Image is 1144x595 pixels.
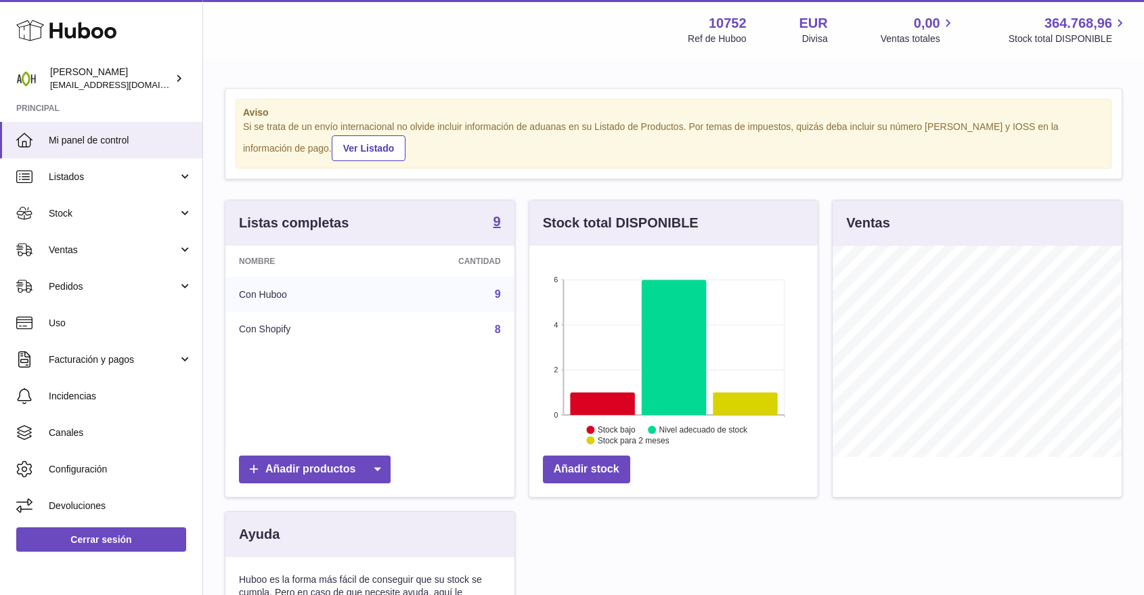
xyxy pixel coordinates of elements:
a: 0,00 Ventas totales [881,14,956,45]
text: Nivel adecuado de stock [659,425,749,435]
div: Si se trata de un envío internacional no olvide incluir información de aduanas en su Listado de P... [243,120,1104,161]
th: Nombre [225,246,379,277]
span: [EMAIL_ADDRESS][DOMAIN_NAME] [50,79,199,90]
span: Devoluciones [49,500,192,512]
span: Incidencias [49,390,192,403]
img: info@adaptohealue.com [16,68,37,89]
a: 8 [495,324,501,335]
a: 9 [493,215,501,231]
td: Con Shopify [225,312,379,347]
span: Uso [49,317,192,330]
div: Ref de Huboo [688,32,746,45]
td: Con Huboo [225,277,379,312]
a: Añadir productos [239,456,391,483]
a: 9 [495,288,501,300]
span: 364.768,96 [1044,14,1112,32]
span: Stock [49,207,178,220]
text: Stock para 2 meses [598,436,669,445]
span: Configuración [49,463,192,476]
text: Stock bajo [598,425,636,435]
text: 0 [554,411,558,419]
div: [PERSON_NAME] [50,66,172,91]
h3: Listas completas [239,214,349,232]
div: Divisa [802,32,828,45]
text: 2 [554,366,558,374]
strong: 10752 [709,14,747,32]
strong: Aviso [243,106,1104,119]
a: Ver Listado [332,135,405,161]
a: Cerrar sesión [16,527,186,552]
span: Mi panel de control [49,134,192,147]
strong: EUR [799,14,828,32]
span: Ventas [49,244,178,257]
span: Canales [49,426,192,439]
h3: Ventas [846,214,889,232]
span: Stock total DISPONIBLE [1009,32,1128,45]
span: Facturación y pagos [49,353,178,366]
span: Ventas totales [881,32,956,45]
h3: Ayuda [239,525,280,544]
strong: 9 [493,215,501,228]
a: Añadir stock [543,456,630,483]
th: Cantidad [379,246,514,277]
text: 4 [554,321,558,329]
a: 364.768,96 Stock total DISPONIBLE [1009,14,1128,45]
span: 0,00 [914,14,940,32]
span: Pedidos [49,280,178,293]
h3: Stock total DISPONIBLE [543,214,699,232]
text: 6 [554,276,558,284]
span: Listados [49,171,178,183]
